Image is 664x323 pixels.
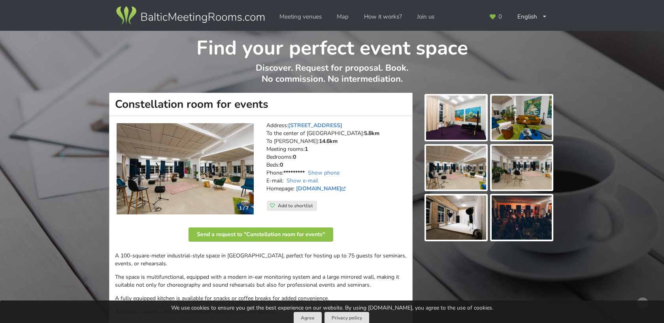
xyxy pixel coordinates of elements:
a: [DOMAIN_NAME] [296,185,348,192]
a: Industrial-style space | Riga | Constellation room for events 1 / 7 [117,123,254,215]
strong: 5.8km [364,130,379,137]
img: Constellation room for events | Riga | Event place - gallery picture [426,195,486,240]
img: Constellation room for events | Riga | Event place - gallery picture [492,96,552,140]
strong: 0 [280,161,283,169]
p: Discover. Request for proposal. Book. No commission. No intermediation. [109,62,555,93]
div: 1 / 7 [234,202,253,214]
img: Constellation room for events | Riga | Event place - gallery picture [492,146,552,190]
a: Join us [411,9,440,24]
a: How it works? [358,9,407,24]
p: A 100-square-meter industrial-style space in [GEOGRAPHIC_DATA], perfect for hosting up to 75 gues... [115,252,407,268]
button: Send a request to "Constellation room for events" [189,227,333,242]
strong: 14.6km [319,137,338,145]
a: Show e-mail [287,177,318,184]
span: Add to shortlist [278,203,313,209]
img: Constellation room for events | Riga | Event place - gallery picture [426,146,486,190]
div: English [512,9,553,24]
h1: Constellation room for events [109,93,413,116]
p: A fully equipped kitchen is available for snacks or coffee breaks for added convenience. [115,295,407,302]
h1: Find your perfect event space [109,31,555,61]
strong: 0 [293,153,296,161]
a: Map [331,9,354,24]
address: Address: To the center of [GEOGRAPHIC_DATA]: To [PERSON_NAME]: Meeting rooms: Bedrooms: Beds: Pho... [266,122,407,201]
p: The space is multifunctional, equipped with a modern in-ear monitoring system and a large mirrore... [115,273,407,289]
a: Show phone [308,169,340,177]
img: Industrial-style space | Riga | Constellation room for events [117,123,254,215]
img: Baltic Meeting Rooms [115,5,266,27]
img: Constellation room for events | Riga | Event place - gallery picture [492,195,552,240]
strong: 1 [305,145,308,153]
a: [STREET_ADDRESS] [288,122,342,129]
img: Constellation room for events | Riga | Event place - gallery picture [426,96,486,140]
a: Meeting venues [274,9,327,24]
span: 0 [498,14,502,20]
